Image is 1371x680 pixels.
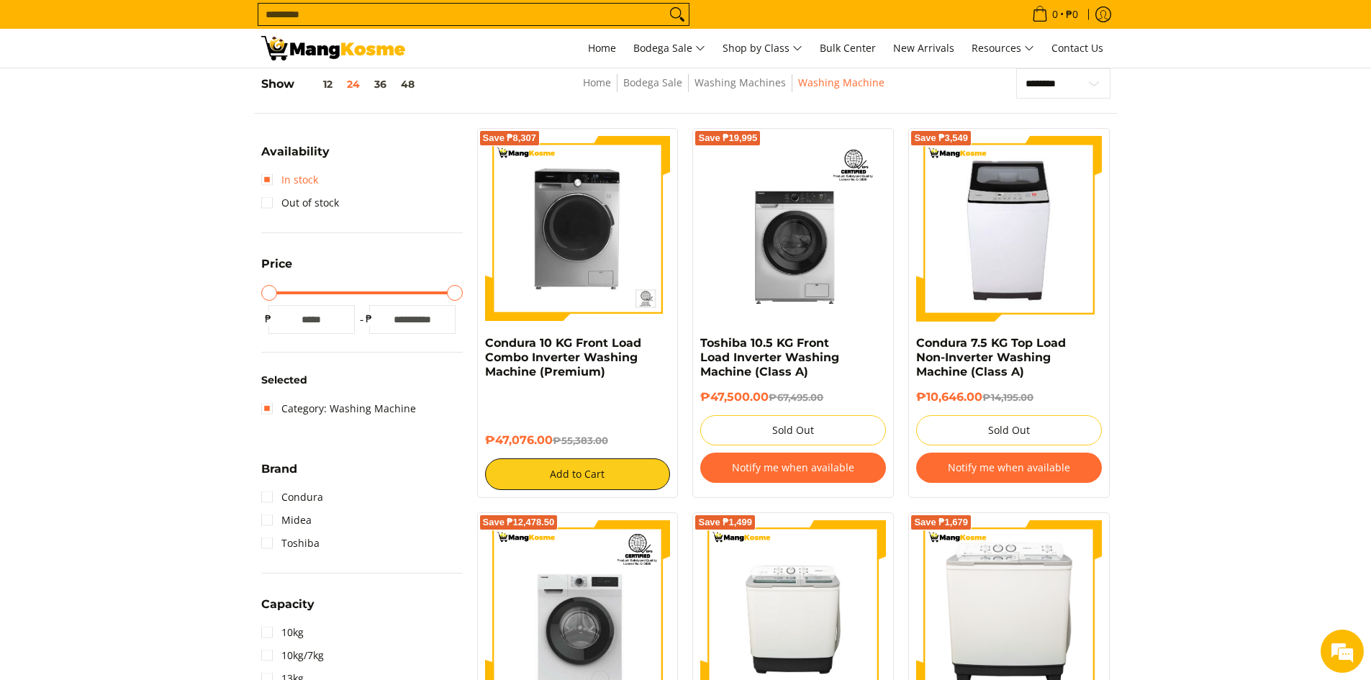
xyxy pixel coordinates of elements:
[914,134,968,142] span: Save ₱3,549
[485,336,641,378] a: Condura 10 KG Front Load Combo Inverter Washing Machine (Premium)
[964,29,1041,68] a: Resources
[916,415,1102,445] button: Sold Out
[1028,6,1082,22] span: •
[236,7,271,42] div: Minimize live chat window
[700,136,886,322] img: Toshiba 10.5 KG Front Load Inverter Washing Machine (Class A)
[588,41,616,55] span: Home
[916,453,1102,483] button: Notify me when available
[583,76,611,89] a: Home
[294,78,340,90] button: 12
[820,41,876,55] span: Bulk Center
[972,40,1034,58] span: Resources
[261,599,315,610] span: Capacity
[340,78,367,90] button: 24
[916,390,1102,404] h6: ₱10,646.00
[1064,9,1080,19] span: ₱0
[886,29,961,68] a: New Arrivals
[261,486,323,509] a: Condura
[261,463,297,475] span: Brand
[1044,29,1110,68] a: Contact Us
[261,509,312,532] a: Midea
[700,453,886,483] button: Notify me when available
[1050,9,1060,19] span: 0
[261,168,318,191] a: In stock
[666,4,689,25] button: Search
[394,78,422,90] button: 48
[700,336,839,378] a: Toshiba 10.5 KG Front Load Inverter Washing Machine (Class A)
[261,77,422,91] h5: Show
[261,36,405,60] img: Washing Machines l Mang Kosme: Home Appliances Warehouse Sale Partner | Page 2
[700,415,886,445] button: Sold Out
[261,374,463,387] h6: Selected
[483,134,537,142] span: Save ₱8,307
[261,146,330,158] span: Availability
[633,40,705,58] span: Bodega Sale
[698,518,752,527] span: Save ₱1,499
[420,29,1110,68] nav: Main Menu
[261,258,292,270] span: Price
[623,76,682,89] a: Bodega Sale
[626,29,712,68] a: Bodega Sale
[261,532,320,555] a: Toshiba
[261,397,416,420] a: Category: Washing Machine
[362,312,376,326] span: ₱
[485,458,671,490] button: Add to Cart
[813,29,883,68] a: Bulk Center
[798,74,884,92] span: Washing Machine
[769,391,823,403] del: ₱67,495.00
[494,74,973,106] nav: Breadcrumbs
[923,136,1097,322] img: condura-7.5kg-topload-non-inverter-washing-machine-class-c-full-view-mang-kosme
[261,191,339,214] a: Out of stock
[698,134,757,142] span: Save ₱19,995
[485,136,671,322] img: Condura 10 KG Front Load Combo Inverter Washing Machine (Premium)
[483,518,555,527] span: Save ₱12,478.50
[261,258,292,281] summary: Open
[982,391,1033,403] del: ₱14,195.00
[261,312,276,326] span: ₱
[261,644,324,667] a: 10kg/7kg
[83,181,199,327] span: We're online!
[261,621,304,644] a: 10kg
[700,390,886,404] h6: ₱47,500.00
[485,433,671,448] h6: ₱47,076.00
[553,435,608,446] del: ₱55,383.00
[7,393,274,443] textarea: Type your message and hit 'Enter'
[261,463,297,486] summary: Open
[694,76,786,89] a: Washing Machines
[893,41,954,55] span: New Arrivals
[261,146,330,168] summary: Open
[261,599,315,621] summary: Open
[1051,41,1103,55] span: Contact Us
[914,518,968,527] span: Save ₱1,679
[367,78,394,90] button: 36
[715,29,810,68] a: Shop by Class
[581,29,623,68] a: Home
[75,81,242,99] div: Chat with us now
[723,40,802,58] span: Shop by Class
[916,336,1066,378] a: Condura 7.5 KG Top Load Non-Inverter Washing Machine (Class A)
